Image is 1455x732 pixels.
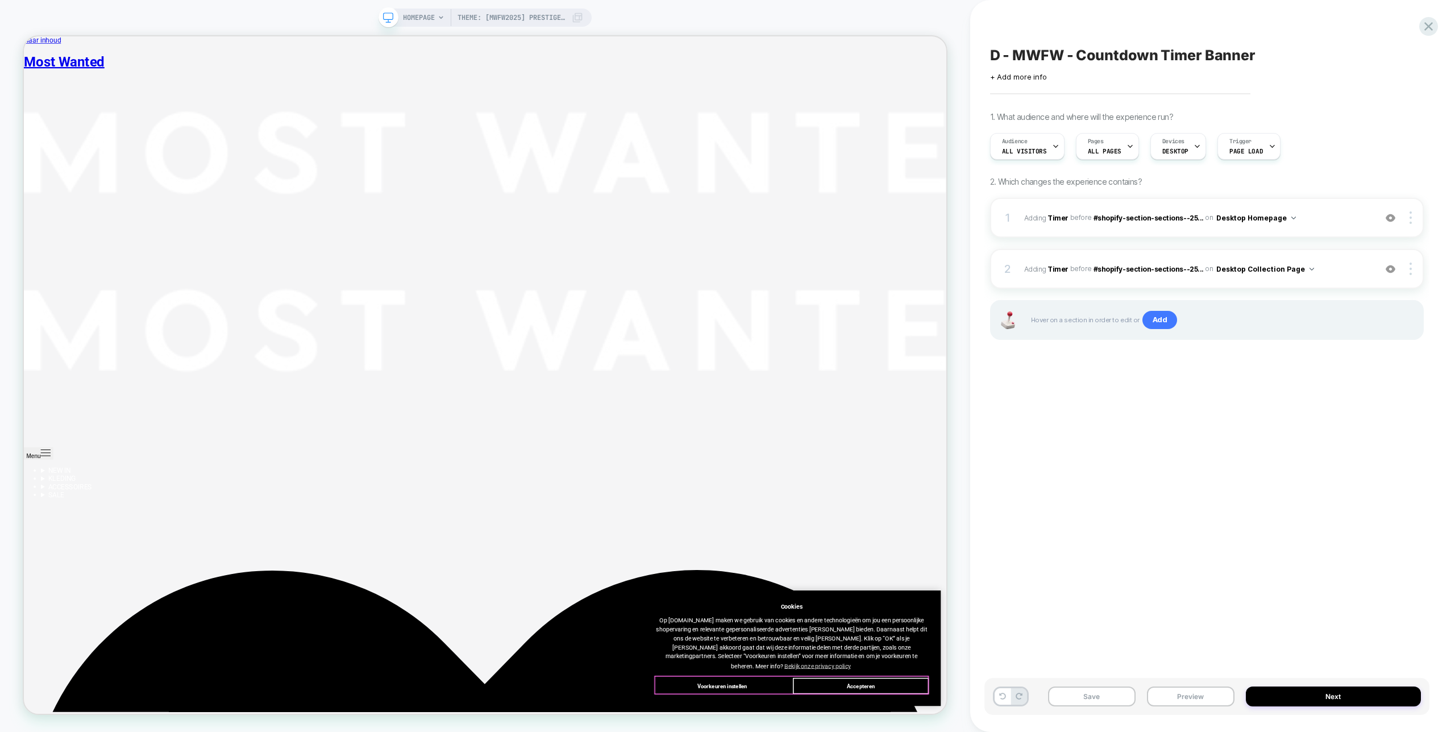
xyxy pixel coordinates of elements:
[1410,263,1412,275] img: close
[1088,147,1121,155] span: ALL PAGES
[1386,213,1395,223] img: crossed eye
[1162,138,1184,145] span: Devices
[1094,264,1204,273] span: #shopify-section-sections--25...
[990,72,1047,81] span: + Add more info
[1002,138,1028,145] span: Audience
[1003,207,1014,228] div: 1
[1229,138,1252,145] span: Trigger
[23,595,1230,606] summary: ACCESSOIRES
[1410,211,1412,224] img: close
[1386,264,1395,274] img: crossed eye
[997,311,1020,329] img: Joystick
[1216,211,1296,225] button: Desktop Homepage
[458,9,566,27] span: Theme: [MWFW2025] Prestige 10.7.0
[1048,687,1136,706] button: Save
[1024,264,1069,273] span: Adding
[1003,259,1014,279] div: 2
[1024,213,1069,222] span: Adding
[1002,147,1047,155] span: All Visitors
[1070,264,1092,273] span: BEFORE
[1205,263,1213,275] span: on
[1088,138,1104,145] span: Pages
[1031,311,1411,329] span: Hover on a section in order to edit or
[1047,264,1069,273] b: Timer
[1162,147,1188,155] span: DESKTOP
[1147,687,1234,706] button: Preview
[23,573,1230,584] summary: NEW IN
[23,606,1230,617] summary: SALE
[1142,311,1178,329] span: Add
[403,9,435,27] span: HOMEPAGE
[1229,147,1263,155] span: Page Load
[990,112,1173,122] span: 1. What audience and where will the experience run?
[1205,211,1213,224] span: on
[990,47,1256,64] span: D - MWFW - Countdown Timer Banner
[1216,262,1314,276] button: Desktop Collection Page
[1291,217,1296,219] img: down arrow
[1246,687,1421,706] button: Next
[1094,213,1204,222] span: #shopify-section-sections--25...
[1070,213,1092,222] span: BEFORE
[3,555,22,564] span: Menu
[1047,213,1069,222] b: Timer
[990,177,1142,186] span: 2. Which changes the experience contains?
[1309,268,1314,271] img: down arrow
[23,584,1230,595] summary: KLEDING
